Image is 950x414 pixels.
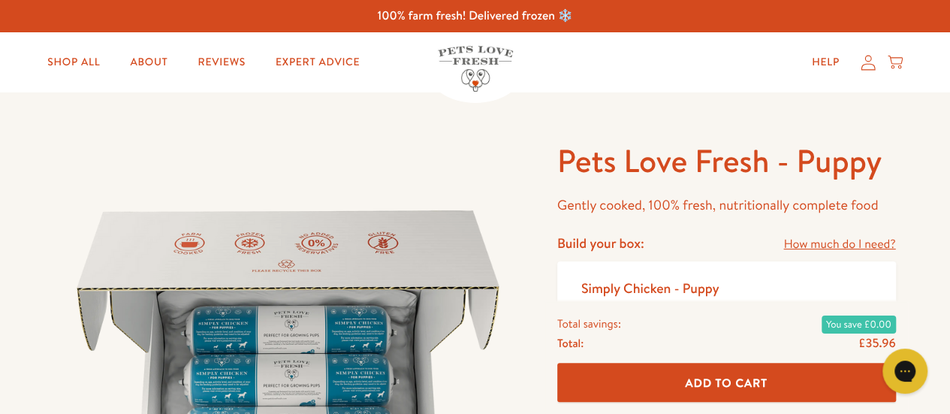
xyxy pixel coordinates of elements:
[557,313,621,333] span: Total savings:
[438,46,513,92] img: Pets Love Fresh
[685,374,768,390] span: Add To Cart
[783,234,895,255] a: How much do I need?
[557,141,896,182] h1: Pets Love Fresh - Puppy
[264,47,372,77] a: Expert Advice
[875,343,935,399] iframe: Gorgias live chat messenger
[581,280,719,297] div: Simply Chicken - Puppy
[557,194,896,217] p: Gently cooked, 100% fresh, nutritionally complete food
[557,363,896,403] button: Add To Cart
[557,234,644,252] h4: Build your box:
[858,334,896,351] span: £35.96
[557,333,584,352] span: Total:
[35,47,112,77] a: Shop All
[186,47,258,77] a: Reviews
[118,47,179,77] a: About
[822,315,896,333] span: You save £0.00
[800,47,852,77] a: Help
